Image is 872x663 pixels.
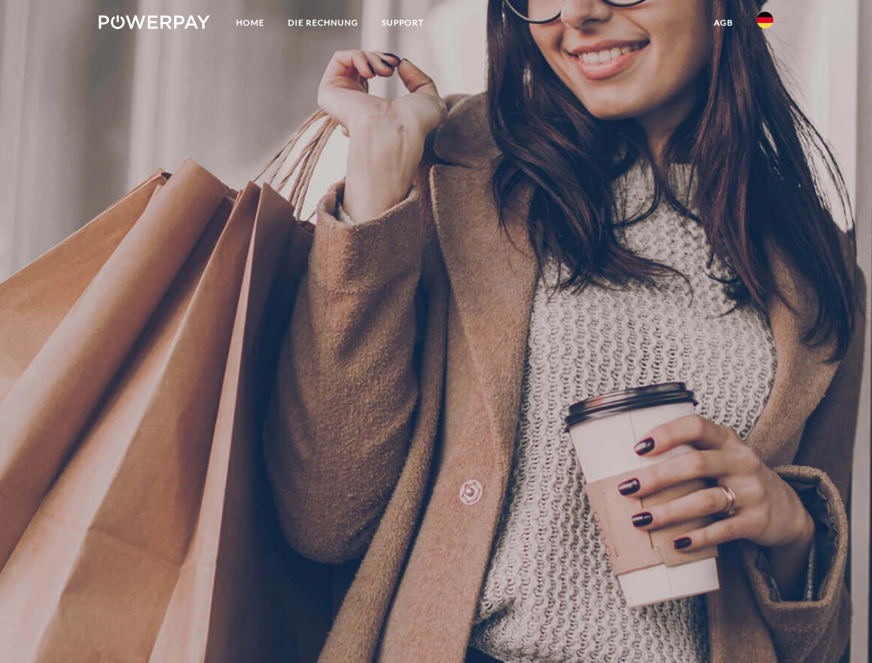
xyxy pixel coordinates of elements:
[757,12,773,28] img: de
[99,15,210,29] img: logo-powerpay-white.svg
[224,10,276,35] a: Home
[276,10,370,35] a: DIE RECHNUNG
[702,10,745,35] a: agb
[370,10,436,35] a: SUPPORT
